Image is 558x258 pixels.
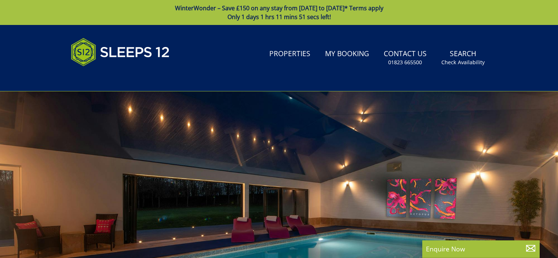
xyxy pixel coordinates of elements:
a: SearchCheck Availability [438,46,488,70]
a: Properties [266,46,313,62]
iframe: Customer reviews powered by Trustpilot [67,75,144,81]
a: Contact Us01823 665500 [381,46,430,70]
span: Only 1 days 1 hrs 11 mins 51 secs left! [227,13,331,21]
img: Sleeps 12 [71,34,170,70]
small: 01823 665500 [388,59,422,66]
small: Check Availability [441,59,485,66]
a: My Booking [322,46,372,62]
p: Enquire Now [426,244,536,254]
